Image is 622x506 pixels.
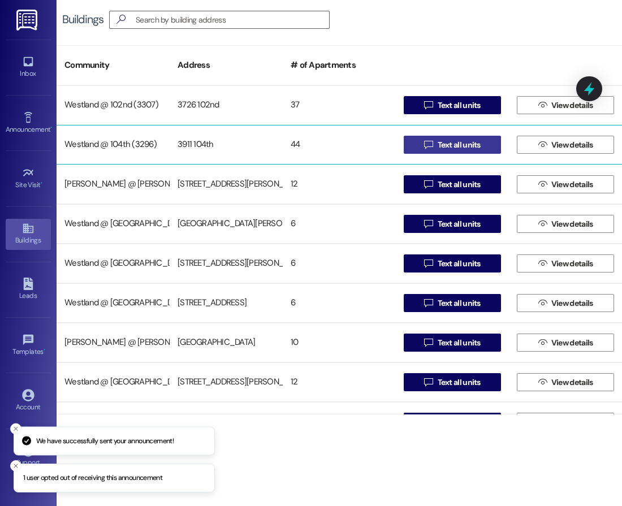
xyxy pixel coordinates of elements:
[517,373,614,391] button: View details
[57,173,170,196] div: [PERSON_NAME] @ [PERSON_NAME][GEOGRAPHIC_DATA] ([STREET_ADDRESS][PERSON_NAME]) (3377)
[538,338,547,347] i: 
[517,136,614,154] button: View details
[6,330,51,361] a: Templates •
[283,410,396,433] div: 41
[283,331,396,354] div: 10
[424,180,433,189] i: 
[424,259,433,268] i: 
[57,292,170,314] div: Westland @ [GEOGRAPHIC_DATA] (803-[GEOGRAPHIC_DATA][PERSON_NAME]) (3298)
[6,52,51,83] a: Inbox
[404,254,501,273] button: Text all units
[517,215,614,233] button: View details
[136,12,329,28] input: Search by building address
[170,292,283,314] div: [STREET_ADDRESS]
[57,410,170,433] div: Westland @ Osage (3291)
[41,179,42,187] span: •
[551,139,593,151] span: View details
[424,101,433,110] i: 
[283,371,396,393] div: 12
[517,254,614,273] button: View details
[10,423,21,434] button: Close toast
[517,96,614,114] button: View details
[538,101,547,110] i: 
[283,213,396,235] div: 6
[517,413,614,431] button: View details
[438,337,481,349] span: Text all units
[283,94,396,116] div: 37
[50,124,52,132] span: •
[551,258,593,270] span: View details
[438,258,481,270] span: Text all units
[283,51,396,79] div: # of Apartments
[551,179,593,191] span: View details
[170,133,283,156] div: 3911 104th
[170,94,283,116] div: 3726 102nd
[438,100,481,111] span: Text all units
[404,96,501,114] button: Text all units
[424,299,433,308] i: 
[538,299,547,308] i: 
[551,100,593,111] span: View details
[170,213,283,235] div: [GEOGRAPHIC_DATA][PERSON_NAME]
[404,215,501,233] button: Text all units
[404,175,501,193] button: Text all units
[404,373,501,391] button: Text all units
[62,14,103,25] div: Buildings
[404,136,501,154] button: Text all units
[404,413,501,431] button: Text all units
[57,252,170,275] div: Westland @ [GEOGRAPHIC_DATA] (803-[GEOGRAPHIC_DATA][PERSON_NAME]) (3298)
[404,334,501,352] button: Text all units
[170,371,283,393] div: [STREET_ADDRESS][PERSON_NAME]
[424,219,433,228] i: 
[283,133,396,156] div: 44
[170,173,283,196] div: [STREET_ADDRESS][PERSON_NAME]
[57,213,170,235] div: Westland @ [GEOGRAPHIC_DATA] (803-[GEOGRAPHIC_DATA][PERSON_NAME]) (3298)
[57,51,170,79] div: Community
[438,297,481,309] span: Text all units
[23,473,162,483] p: 1 user opted out of receiving this announcement
[6,386,51,416] a: Account
[424,140,433,149] i: 
[551,297,593,309] span: View details
[283,173,396,196] div: 12
[551,218,593,230] span: View details
[57,371,170,393] div: Westland @ [GEOGRAPHIC_DATA] ([STREET_ADDRESS][PERSON_NAME] (3274)
[517,334,614,352] button: View details
[404,294,501,312] button: Text all units
[6,274,51,305] a: Leads
[6,441,51,472] a: Support
[283,292,396,314] div: 6
[283,252,396,275] div: 6
[57,94,170,116] div: Westland @ 102nd (3307)
[36,436,174,446] p: We have successfully sent your announcement!
[6,163,51,194] a: Site Visit •
[517,294,614,312] button: View details
[57,133,170,156] div: Westland @ 104th (3296)
[517,175,614,193] button: View details
[438,179,481,191] span: Text all units
[438,218,481,230] span: Text all units
[57,331,170,354] div: [PERSON_NAME] @ [PERSON_NAME][GEOGRAPHIC_DATA] ([STREET_ADDRESS][PERSON_NAME]) (3306)
[170,331,283,354] div: [GEOGRAPHIC_DATA]
[551,377,593,388] span: View details
[6,219,51,249] a: Buildings
[438,377,481,388] span: Text all units
[10,460,21,472] button: Close toast
[538,378,547,387] i: 
[538,180,547,189] i: 
[438,139,481,151] span: Text all units
[538,259,547,268] i: 
[112,14,130,25] i: 
[424,338,433,347] i: 
[170,252,283,275] div: [STREET_ADDRESS][PERSON_NAME]
[551,337,593,349] span: View details
[16,10,40,31] img: ResiDesk Logo
[538,219,547,228] i: 
[170,410,283,433] div: 941 Osage
[538,140,547,149] i: 
[170,51,283,79] div: Address
[44,346,45,354] span: •
[424,378,433,387] i: 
